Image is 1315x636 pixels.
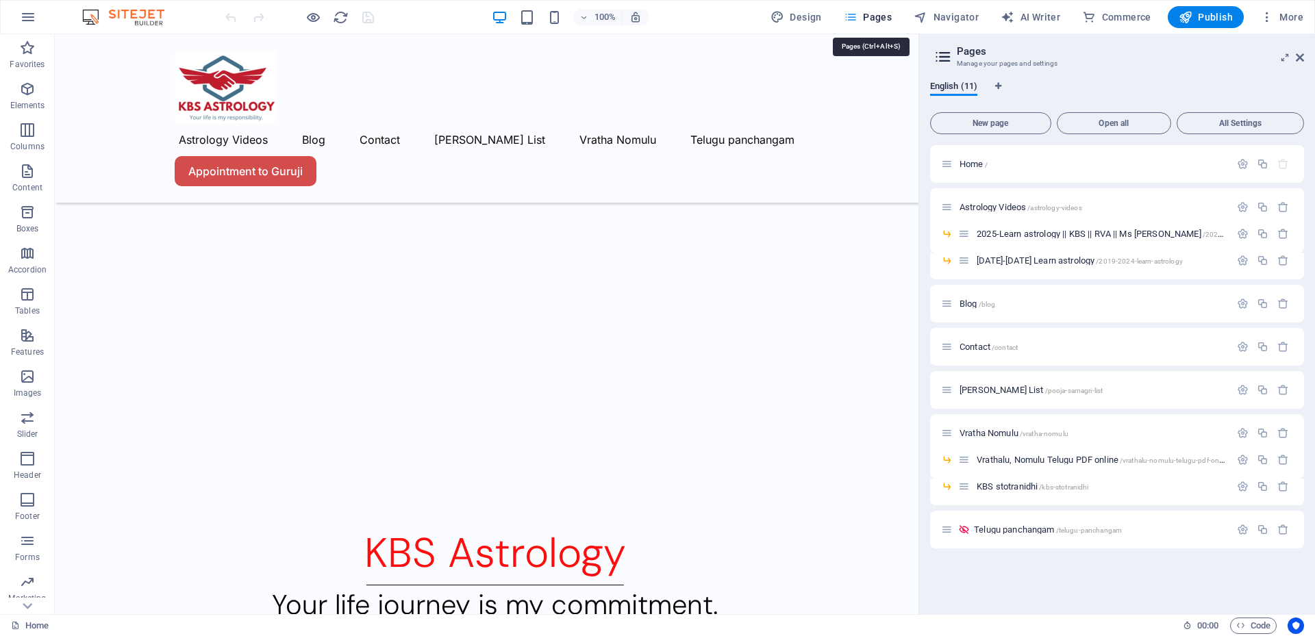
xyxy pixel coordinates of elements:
[1277,298,1289,309] div: Remove
[1237,384,1249,396] div: Settings
[771,10,822,24] span: Design
[1237,228,1249,240] div: Settings
[629,11,642,23] i: On resize automatically adjust zoom level to fit chosen device.
[10,100,45,111] p: Elements
[1230,618,1277,634] button: Code
[1277,341,1289,353] div: Remove
[977,455,1229,465] span: Click to open page
[1183,119,1298,127] span: All Settings
[1257,228,1268,240] div: Duplicate
[974,524,1122,535] span: Click to open page
[1063,119,1166,127] span: Open all
[1027,204,1081,212] span: /astrology-videos
[960,298,995,309] span: Click to open page
[10,59,45,70] p: Favorites
[977,255,1183,266] span: Click to open page
[1057,112,1172,134] button: Open all
[930,78,977,97] span: English (11)
[17,429,38,440] p: Slider
[1255,6,1309,28] button: More
[908,6,984,28] button: Navigator
[1257,454,1268,466] div: Duplicate
[1277,481,1289,492] div: Remove
[1257,384,1268,396] div: Duplicate
[10,141,45,152] p: Columns
[1237,454,1249,466] div: Settings
[992,344,1018,351] span: /contact
[14,470,41,481] p: Header
[960,159,988,169] span: Click to open page
[15,552,40,563] p: Forms
[1237,158,1249,170] div: Settings
[995,6,1066,28] button: AI Writer
[1277,158,1289,170] div: The startpage cannot be deleted
[960,342,1018,352] span: Click to open page
[914,10,979,24] span: Navigator
[1056,526,1123,534] span: /telugu-panchangam
[1277,201,1289,213] div: Remove
[960,385,1103,395] span: Click to open page
[16,223,39,234] p: Boxes
[1257,524,1268,535] div: Duplicate
[1277,427,1289,439] div: Remove
[305,9,321,25] button: Click here to leave preview mode and continue editing
[1237,427,1249,439] div: Settings
[1168,6,1244,28] button: Publish
[955,385,1230,394] div: [PERSON_NAME] List/pooja-samagri-list
[8,593,46,604] p: Marketing
[1020,430,1068,437] span: /vratha-nomulu
[1257,298,1268,309] div: Duplicate
[957,45,1304,58] h2: Pages
[1183,618,1219,634] h6: Session time
[955,160,1230,168] div: Home/
[1039,483,1088,491] span: /kbs-stotranidhi
[973,482,1230,491] div: KBS stotranidhi/kbs-stotranidhi
[960,428,1068,438] span: Click to open page
[1120,457,1230,464] span: /vrathalu-nomulu-telugu-pdf-online
[1001,10,1060,24] span: AI Writer
[1288,618,1304,634] button: Usercentrics
[1277,228,1289,240] div: Remove
[930,112,1051,134] button: New page
[955,429,1230,437] div: Vratha Nomulu/vratha-nomulu
[333,10,349,25] i: Reload page
[979,301,996,308] span: /blog
[1096,257,1183,265] span: /2019-2024-learn-astrology
[970,525,1230,534] div: Telugu panchangam/telugu-panchangam
[1237,255,1249,266] div: Settings
[1257,255,1268,266] div: Duplicate
[955,299,1230,308] div: Blog/blog
[1277,255,1289,266] div: Remove
[955,203,1230,212] div: Astrology Videos/astrology-videos
[973,256,1230,265] div: [DATE]-[DATE] Learn astrology/2019-2024-learn-astrology
[1260,10,1303,24] span: More
[573,9,622,25] button: 100%
[1277,454,1289,466] div: Remove
[1257,427,1268,439] div: Duplicate
[1082,10,1151,24] span: Commerce
[844,10,892,24] span: Pages
[1257,158,1268,170] div: Duplicate
[1257,341,1268,353] div: Duplicate
[1177,112,1304,134] button: All Settings
[8,264,47,275] p: Accordion
[1237,341,1249,353] div: Settings
[973,229,1230,238] div: 2025-Learn astrology || KBS || RVA || Ms [PERSON_NAME]/2025-learn-astrology-kbs-rva-ms-astrology
[11,346,44,357] p: Features
[1045,387,1103,394] span: /pooja-samagri-list
[985,161,988,168] span: /
[936,119,1045,127] span: New page
[765,6,827,28] div: Design (Ctrl+Alt+Y)
[594,9,616,25] h6: 100%
[957,58,1277,70] h3: Manage your pages and settings
[1237,481,1249,492] div: Settings
[1277,384,1289,396] div: Remove
[765,6,827,28] button: Design
[930,81,1304,107] div: Language Tabs
[955,342,1230,351] div: Contact/contact
[1237,524,1249,535] div: Settings
[960,202,1082,212] span: Click to open page
[973,455,1230,464] div: Vrathalu, Nomulu Telugu PDF online/vrathalu-nomulu-telugu-pdf-online
[11,618,49,634] a: Click to cancel selection. Double-click to open Pages
[79,9,181,25] img: Editor Logo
